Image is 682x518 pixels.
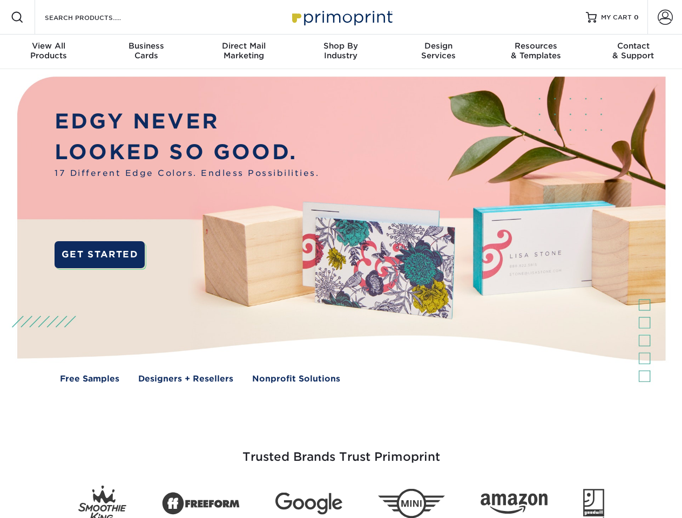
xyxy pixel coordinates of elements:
a: Nonprofit Solutions [252,373,340,385]
a: DesignServices [390,35,487,69]
div: Marketing [195,41,292,60]
span: Design [390,41,487,51]
img: Goodwill [583,489,604,518]
p: LOOKED SO GOOD. [55,137,319,168]
span: 17 Different Edge Colors. Endless Possibilities. [55,167,319,180]
div: & Templates [487,41,584,60]
img: Amazon [481,494,548,514]
span: Contact [585,41,682,51]
a: GET STARTED [55,241,145,268]
input: SEARCH PRODUCTS..... [44,11,149,24]
a: Free Samples [60,373,119,385]
span: Resources [487,41,584,51]
h3: Trusted Brands Trust Primoprint [25,424,657,477]
div: & Support [585,41,682,60]
a: Resources& Templates [487,35,584,69]
img: Google [275,493,342,515]
a: Contact& Support [585,35,682,69]
span: Shop By [292,41,389,51]
span: 0 [634,13,639,21]
a: Designers + Resellers [138,373,233,385]
a: Direct MailMarketing [195,35,292,69]
span: Direct Mail [195,41,292,51]
a: BusinessCards [97,35,194,69]
div: Services [390,41,487,60]
span: MY CART [601,13,632,22]
span: Business [97,41,194,51]
div: Industry [292,41,389,60]
div: Cards [97,41,194,60]
img: Primoprint [287,5,395,29]
a: Shop ByIndustry [292,35,389,69]
p: EDGY NEVER [55,106,319,137]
